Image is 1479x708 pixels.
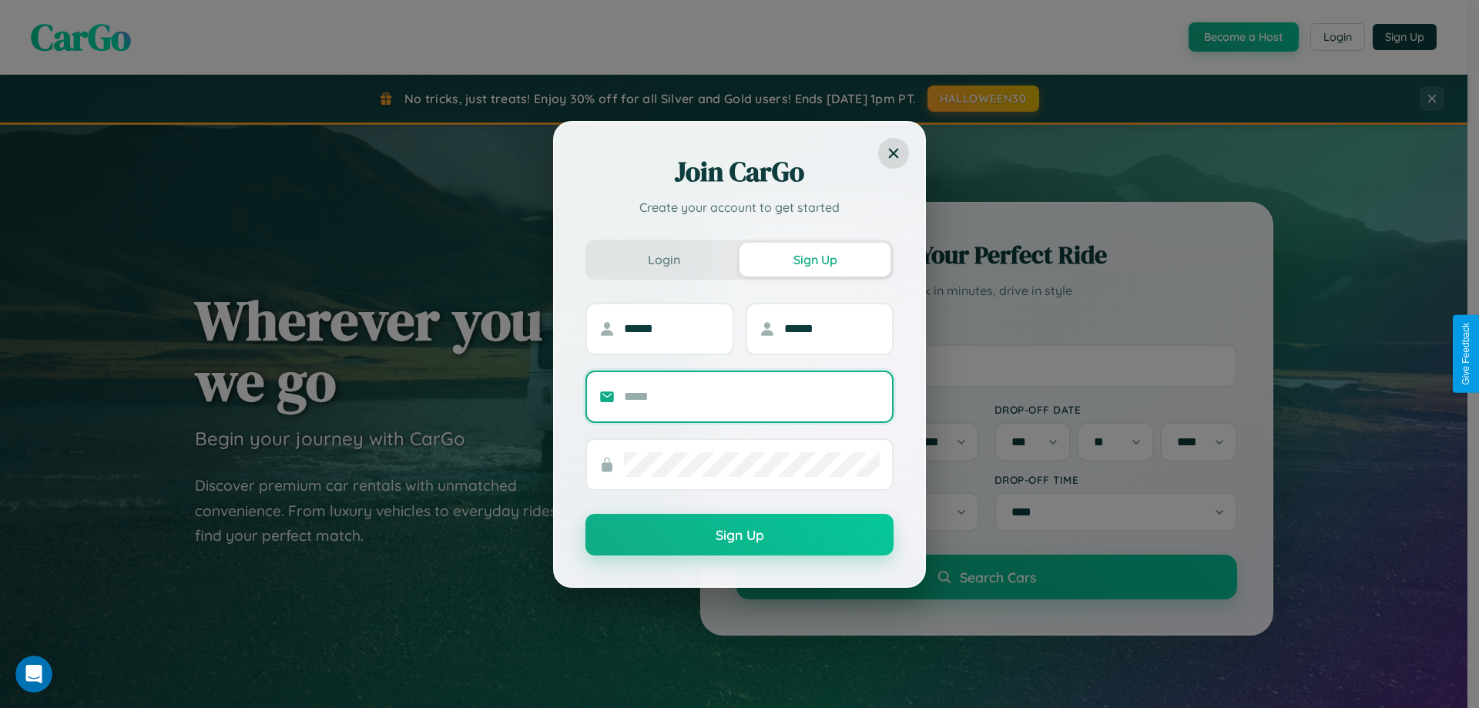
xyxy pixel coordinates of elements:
p: Create your account to get started [585,198,894,216]
button: Sign Up [739,243,890,277]
h2: Join CarGo [585,153,894,190]
div: Give Feedback [1461,323,1471,385]
button: Login [589,243,739,277]
iframe: Intercom live chat [15,656,52,693]
button: Sign Up [585,514,894,555]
